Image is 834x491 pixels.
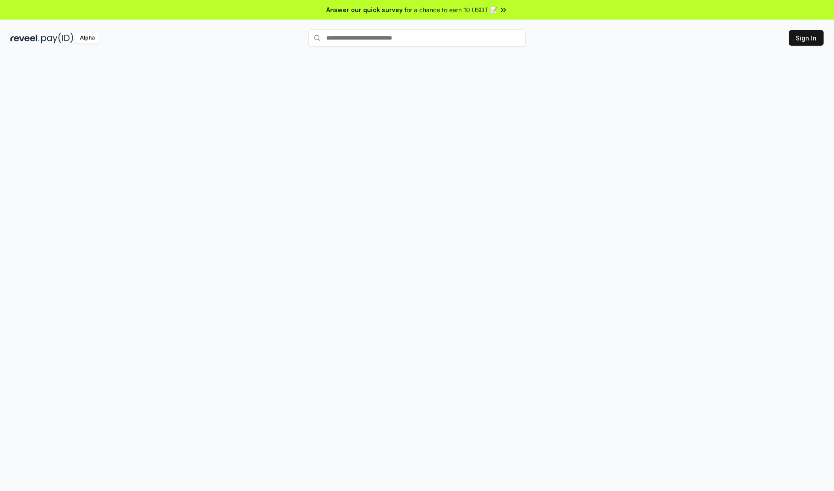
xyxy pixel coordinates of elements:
button: Sign In [789,30,824,46]
span: Answer our quick survey [326,5,403,14]
img: pay_id [41,33,73,43]
div: Alpha [75,33,99,43]
span: for a chance to earn 10 USDT 📝 [404,5,497,14]
img: reveel_dark [10,33,40,43]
